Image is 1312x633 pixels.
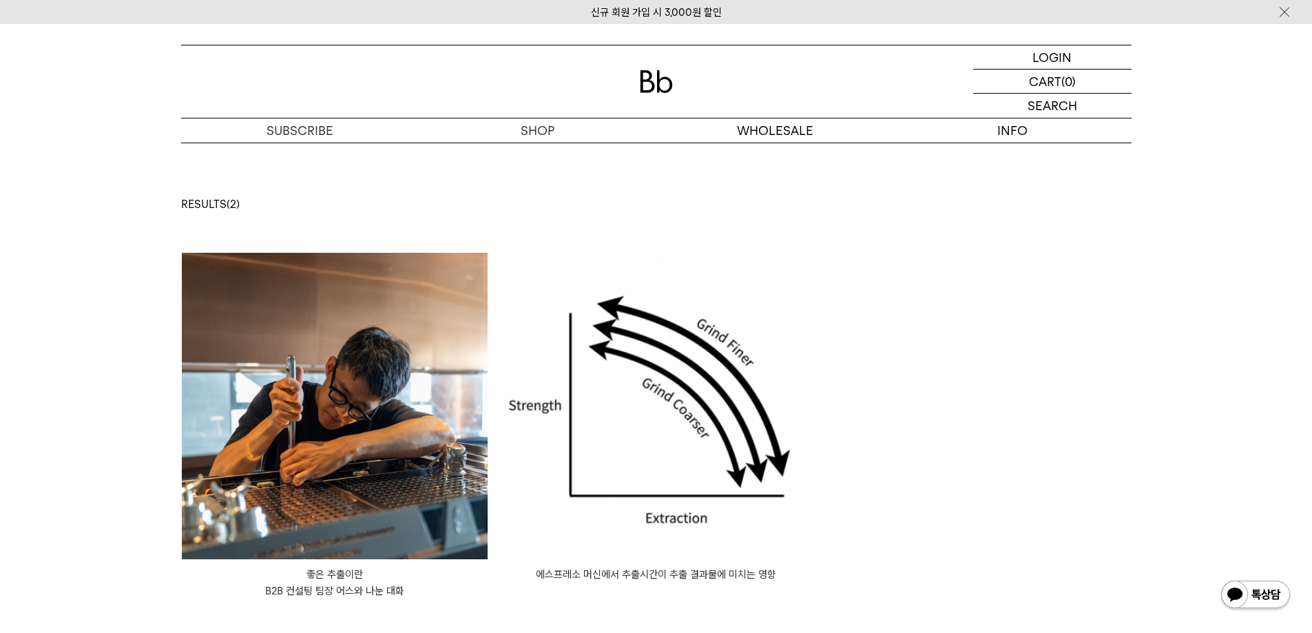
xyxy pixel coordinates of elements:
p: (0) [1061,70,1076,93]
p: SEARCH [1028,94,1077,118]
p: LOGIN [1032,45,1072,69]
a: 좋은 추출이란B2B 컨설팅 팀장 어스와 나눈 대화 [182,566,488,599]
a: LOGIN [973,45,1132,70]
a: CART (0) [973,70,1132,94]
img: 좋은 추출이란B2B 컨설팅 팀장 어스와 나눈 대화 [182,253,488,559]
img: 로고 [640,70,673,93]
img: 에스프레소 머신에서 추출시간이 추출 결과물에 미치는 영향 [503,253,809,559]
img: 카카오톡 채널 1:1 채팅 버튼 [1220,579,1291,612]
p: INFO [894,118,1132,143]
a: SHOP [419,118,656,143]
p: CART [1029,70,1061,93]
p: 좋은 추출이란 B2B 컨설팅 팀장 어스와 나눈 대화 [182,566,488,599]
a: SUBSCRIBE [181,118,419,143]
span: (2) [227,198,240,211]
a: 신규 회원 가입 시 3,000원 할인 [591,6,722,19]
p: WHOLESALE [656,118,894,143]
p: RESULTS [181,198,1132,211]
a: 에스프레소 머신에서 추출시간이 추출 결과물에 미치는 영향 [503,566,809,583]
